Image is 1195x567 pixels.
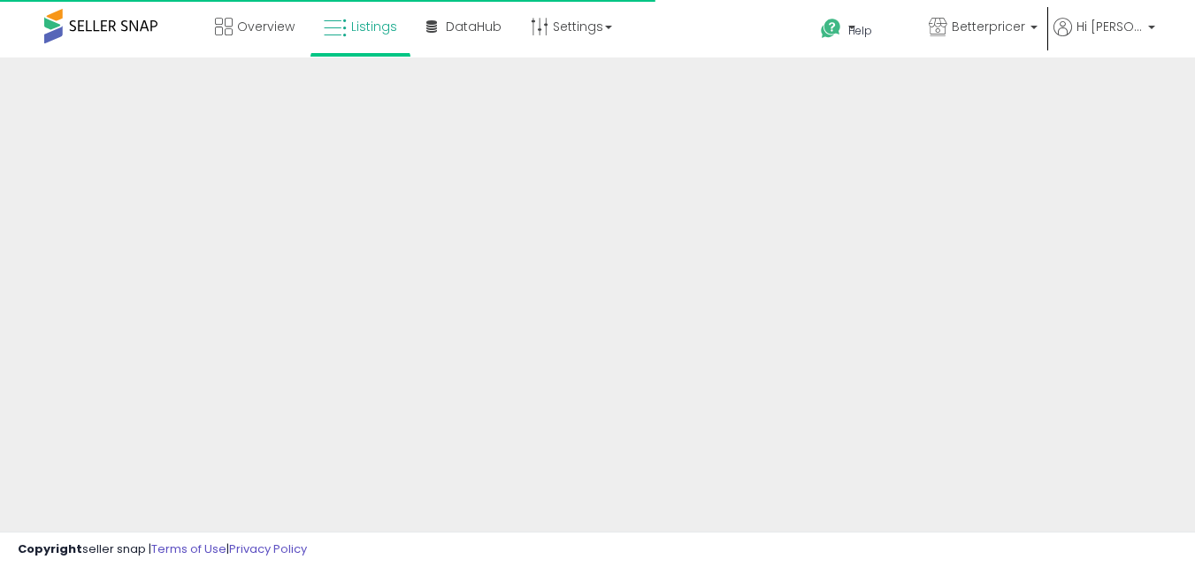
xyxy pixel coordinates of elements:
[237,18,295,35] span: Overview
[446,18,502,35] span: DataHub
[952,18,1025,35] span: Betterpricer
[351,18,397,35] span: Listings
[229,540,307,557] a: Privacy Policy
[18,540,82,557] strong: Copyright
[820,18,842,40] i: Get Help
[18,541,307,558] div: seller snap | |
[1076,18,1143,35] span: Hi [PERSON_NAME]
[807,4,913,57] a: Help
[1053,18,1155,57] a: Hi [PERSON_NAME]
[848,23,872,38] span: Help
[151,540,226,557] a: Terms of Use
